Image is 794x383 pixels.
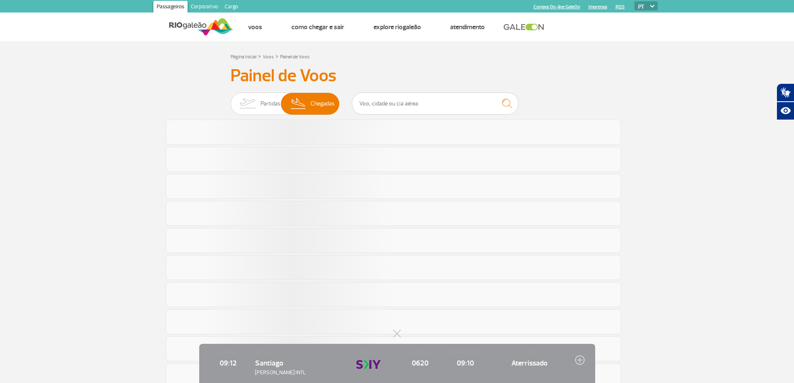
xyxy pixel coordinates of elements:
[492,358,566,368] span: Aterrissado
[776,102,794,120] button: Abrir recursos assistivos.
[210,358,247,368] span: 09:12
[263,54,274,60] a: Voos
[221,1,241,14] a: Cargo
[230,65,564,86] h3: Painel de Voos
[616,4,625,10] a: RQS
[589,4,607,10] a: Imprensa
[230,54,256,60] a: Página Inicial
[255,369,348,377] span: [PERSON_NAME] INTL
[356,350,393,356] span: CIA AÉREA
[447,350,484,356] span: HORÁRIO ESTIMADO
[373,23,421,31] a: Explore RIOgaleão
[258,51,261,61] a: >
[248,23,262,31] a: Voos
[291,23,344,31] a: Como chegar e sair
[255,350,348,356] span: DESTINO
[776,83,794,102] button: Abrir tradutor de língua de sinais.
[492,350,566,356] span: STATUS
[153,1,188,14] a: Passageiros
[280,54,310,60] a: Painel de Voos
[447,358,484,368] span: 09:10
[450,23,485,31] a: Atendimento
[776,83,794,120] div: Plugin de acessibilidade da Hand Talk.
[534,4,580,10] a: Compra On-line GaleOn
[210,350,247,356] span: HORÁRIO
[352,93,518,115] input: Voo, cidade ou cia aérea
[401,358,438,368] span: 0620
[276,51,278,61] a: >
[188,1,221,14] a: Corporativo
[260,93,281,115] span: Partidas
[255,358,283,368] span: Santiago
[401,350,438,356] span: Nº DO VOO
[234,93,260,115] img: slider-embarque
[286,93,311,115] img: slider-desembarque
[311,93,335,115] span: Chegadas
